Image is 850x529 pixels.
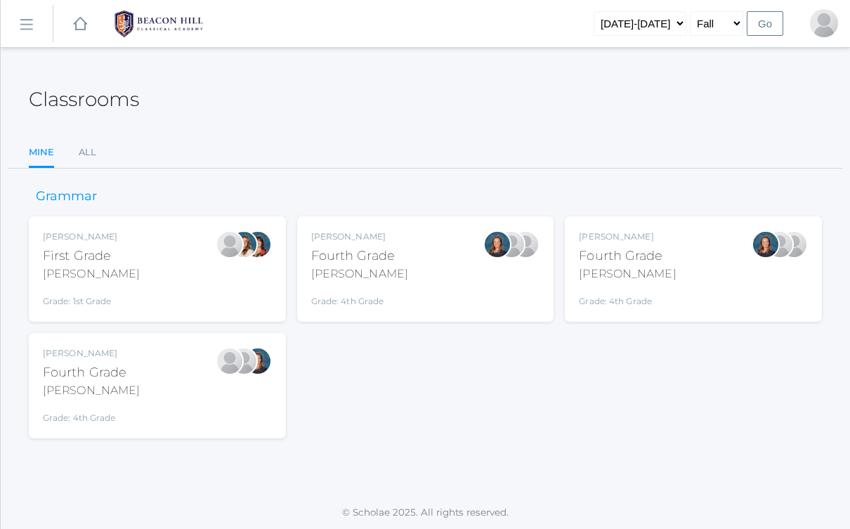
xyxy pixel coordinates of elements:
p: © Scholae 2025. All rights reserved. [1,505,850,519]
a: All [79,138,96,166]
input: Go [747,11,783,36]
img: 1_BHCALogos-05.png [106,6,211,41]
div: [PERSON_NAME] [43,230,140,243]
h3: Grammar [29,190,104,204]
div: Lydia Chaffin [766,230,794,259]
div: Fourth Grade [579,247,676,266]
div: Heather Wallock [244,230,272,259]
div: [PERSON_NAME] [43,382,140,399]
div: [PERSON_NAME] [579,230,676,243]
div: Liv Barber [230,230,258,259]
div: Heather Porter [230,347,258,375]
div: First Grade [43,247,140,266]
div: [PERSON_NAME] [43,266,140,282]
a: Mine [29,138,54,169]
div: Fourth Grade [311,247,408,266]
div: [PERSON_NAME] [43,347,140,360]
div: Heather Porter [511,230,540,259]
div: Grade: 1st Grade [43,288,140,308]
div: [PERSON_NAME] [579,266,676,282]
div: Fourth Grade [43,363,140,382]
div: Grade: 4th Grade [579,288,676,308]
div: Lydia Chaffin [497,230,525,259]
div: [PERSON_NAME] [311,230,408,243]
div: Ellie Bradley [244,347,272,375]
div: Heather Porter [810,9,838,37]
div: Jaimie Watson [216,230,244,259]
div: Ellie Bradley [483,230,511,259]
div: Ellie Bradley [752,230,780,259]
div: Grade: 4th Grade [311,288,408,308]
h2: Classrooms [29,89,139,110]
div: Heather Porter [780,230,808,259]
div: Lydia Chaffin [216,347,244,375]
div: [PERSON_NAME] [311,266,408,282]
div: Grade: 4th Grade [43,405,140,424]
